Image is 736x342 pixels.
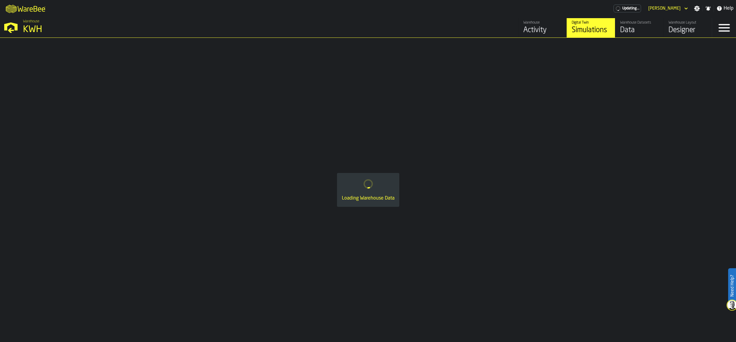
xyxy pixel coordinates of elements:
div: Simulations [572,25,610,35]
div: Data [620,25,659,35]
div: Digital Twin [572,21,610,25]
a: link-to-/wh/i/4fb45246-3b77-4bb5-b880-c337c3c5facb/pricing/ [613,5,641,12]
div: Designer [669,25,707,35]
label: button-toggle-Settings [692,5,702,11]
div: DropdownMenuValue-Mikael Svennas [648,6,681,11]
span: Updating... [622,6,640,11]
a: link-to-/wh/i/4fb45246-3b77-4bb5-b880-c337c3c5facb/data [615,18,663,37]
label: button-toggle-Help [714,5,736,12]
a: link-to-/wh/i/4fb45246-3b77-4bb5-b880-c337c3c5facb/designer [663,18,712,37]
div: DropdownMenuValue-Mikael Svennas [646,5,689,12]
label: button-toggle-Menu [712,18,736,37]
div: Loading Warehouse Data [342,195,394,202]
a: link-to-/wh/i/4fb45246-3b77-4bb5-b880-c337c3c5facb/simulations [567,18,615,37]
div: Warehouse Layout [669,21,707,25]
span: Help [724,5,734,12]
label: button-toggle-Notifications [703,5,714,11]
a: link-to-/wh/i/4fb45246-3b77-4bb5-b880-c337c3c5facb/feed/ [518,18,567,37]
span: Warehouse [23,19,39,24]
div: KWH [23,24,186,35]
div: Warehouse Datasets [620,21,659,25]
div: Menu Subscription [613,5,641,12]
div: Warehouse [523,21,562,25]
div: Activity [523,25,562,35]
